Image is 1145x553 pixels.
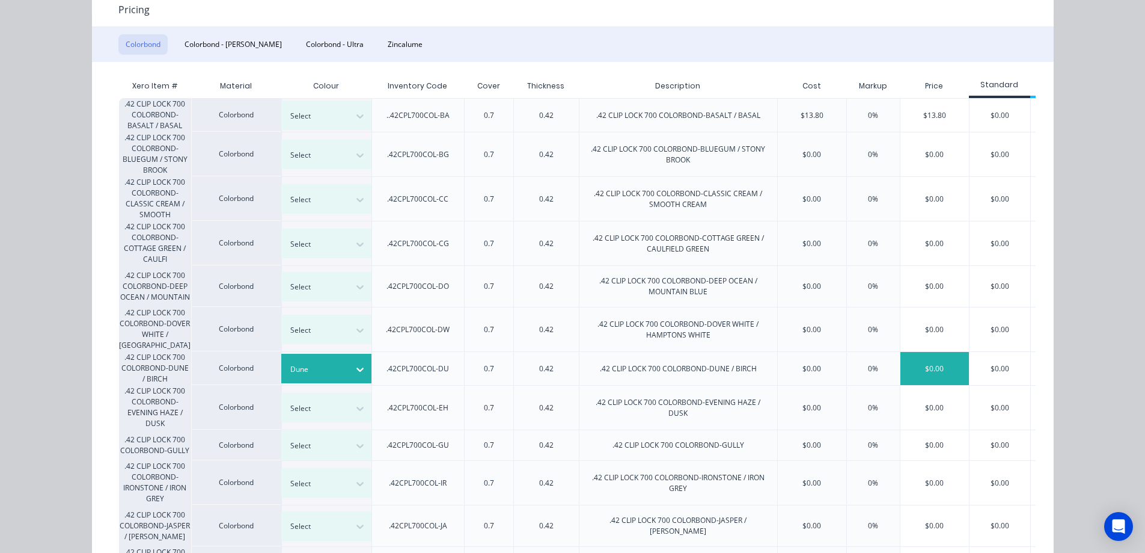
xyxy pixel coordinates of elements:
div: $0.00 [802,324,821,335]
div: Markup [846,74,900,98]
div: 0% [868,363,878,374]
div: .42 CLIP LOCK 700 COLORBOND-JASPER / [PERSON_NAME] [119,505,191,546]
div: 0.7 [484,478,494,489]
div: .42 CLIP LOCK 700 COLORBOND-BASALT / BASAL [119,98,191,132]
div: 0.7 [484,238,494,249]
div: $0.00 [900,505,969,546]
button: Colorbond - [PERSON_NAME] [177,34,289,55]
div: Colorbond [191,505,281,546]
div: 0% [868,281,878,292]
div: $0.00 [1031,352,1080,385]
div: $0.00 [1031,99,1080,132]
div: Colorbond [191,307,281,351]
div: $0.00 [900,177,969,221]
div: $0.00 [900,352,969,385]
div: .42 CLIP LOCK 700 COLORBOND-COTTAGE GREEN / CAULFIELD GREEN [589,233,768,255]
div: .42 CLIP LOCK 700 COLORBOND-BLUEGUM / STONY BROOK [589,144,768,165]
div: 0.42 [539,363,554,374]
div: .42 CLIP LOCK 700 COLORBOND-IRONSTONE / IRON GREY [589,472,768,494]
div: 0.42 [539,324,554,335]
div: $0.00 [802,149,821,160]
div: 0% [868,238,878,249]
div: 0% [868,324,878,335]
div: ..42CPL700COL-BA [386,110,450,121]
div: .42CPL700COL-BG [387,149,449,160]
div: Colorbond [191,176,281,221]
div: .42 CLIP LOCK 700 COLORBOND-DOVER WHITE / HAMPTONS WHITE [589,319,768,341]
div: 0.7 [484,149,494,160]
div: 0.42 [539,238,554,249]
div: Cover [468,71,510,101]
div: Colorbond [191,265,281,307]
div: 0.7 [484,281,494,292]
div: $13.80 [900,99,969,132]
div: .42CPL700COL-EH [387,403,448,413]
div: 0% [868,110,878,121]
div: Colorbond [191,221,281,265]
div: $0.00 [900,386,969,430]
div: Description [646,71,710,101]
div: $0.00 [802,478,821,489]
div: 0.7 [484,403,494,413]
div: $0.00 [969,505,1030,546]
div: .42CPL700COL-GU [386,440,449,451]
div: Cost [777,74,846,98]
div: 0% [868,478,878,489]
div: .42 CLIP LOCK 700 COLORBOND-DEEP OCEAN / MOUNTAIN BLUE [589,276,768,297]
div: $0.00 [1031,430,1080,460]
div: Colour [281,74,371,98]
div: $0.00 [802,521,821,531]
div: $0.00 [1031,132,1080,176]
div: Standard [969,79,1030,90]
div: $0.00 [900,132,969,176]
div: $0.00 [1031,386,1080,430]
div: Colorbond [191,430,281,460]
div: $0.00 [802,403,821,413]
div: 0.42 [539,403,554,413]
div: 0% [868,149,878,160]
div: .42 CLIP LOCK 700 COLORBOND-GULLY [119,430,191,460]
div: 0.42 [539,281,554,292]
div: .42 CLIP LOCK 700 COLORBOND-IRONSTONE / IRON GREY [119,460,191,505]
div: 0.42 [539,440,554,451]
div: $0.00 [1031,221,1080,265]
div: $0.00 [1031,505,1080,546]
div: $0.00 [1031,307,1080,351]
div: $0.00 [969,461,1030,505]
div: $0.00 [969,352,1030,385]
div: .42CPL700COL-CC [387,194,448,205]
div: $0.00 [900,461,969,505]
div: .42 CLIP LOCK 700 COLORBOND-BLUEGUM / STONY BROOK [119,132,191,176]
div: $0.00 [969,221,1030,265]
div: Colorbond [191,98,281,132]
div: .42CPL700COL-CG [387,238,449,249]
div: .42CPL700COL-DU [386,363,449,374]
div: .42 CLIP LOCK 700 COLORBOND-EVENING HAZE / DUSK [119,385,191,430]
div: 0.7 [484,110,494,121]
div: .42 CLIP LOCK 700 COLORBOND-DEEP OCEAN / MOUNTAIN [119,265,191,307]
div: Thickness [518,71,574,101]
div: 0.7 [484,194,494,205]
div: .42CPL700COL-IR [389,478,447,489]
div: Colorbond [191,460,281,505]
div: Xero Item # [119,74,191,98]
div: Inventory Code [378,71,457,101]
div: .42 CLIP LOCK 700 COLORBOND-GULLY [612,440,744,451]
div: $0.00 [1031,177,1080,221]
div: Colorbond [191,385,281,430]
div: .42 CLIP LOCK 700 COLORBOND-CLASSIC CREAM / SMOOTH CREAM [589,188,768,210]
div: $0.00 [969,177,1030,221]
div: $0.00 [802,194,821,205]
div: .42 CLIP LOCK 700 COLORBOND-DUNE / BIRCH [119,351,191,385]
div: $0.00 [969,430,1030,460]
div: Price [900,74,969,98]
button: Zincalume [380,34,430,55]
div: 0.7 [484,324,494,335]
div: 0% [868,194,878,205]
div: $0.00 [802,238,821,249]
div: .42 CLIP LOCK 700 COLORBOND-CLASSIC CREAM / SMOOTH [119,176,191,221]
div: .42CPL700COL-DW [386,324,450,335]
div: T1 [1030,79,1080,90]
div: $0.00 [1031,461,1080,505]
div: $0.00 [969,386,1030,430]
